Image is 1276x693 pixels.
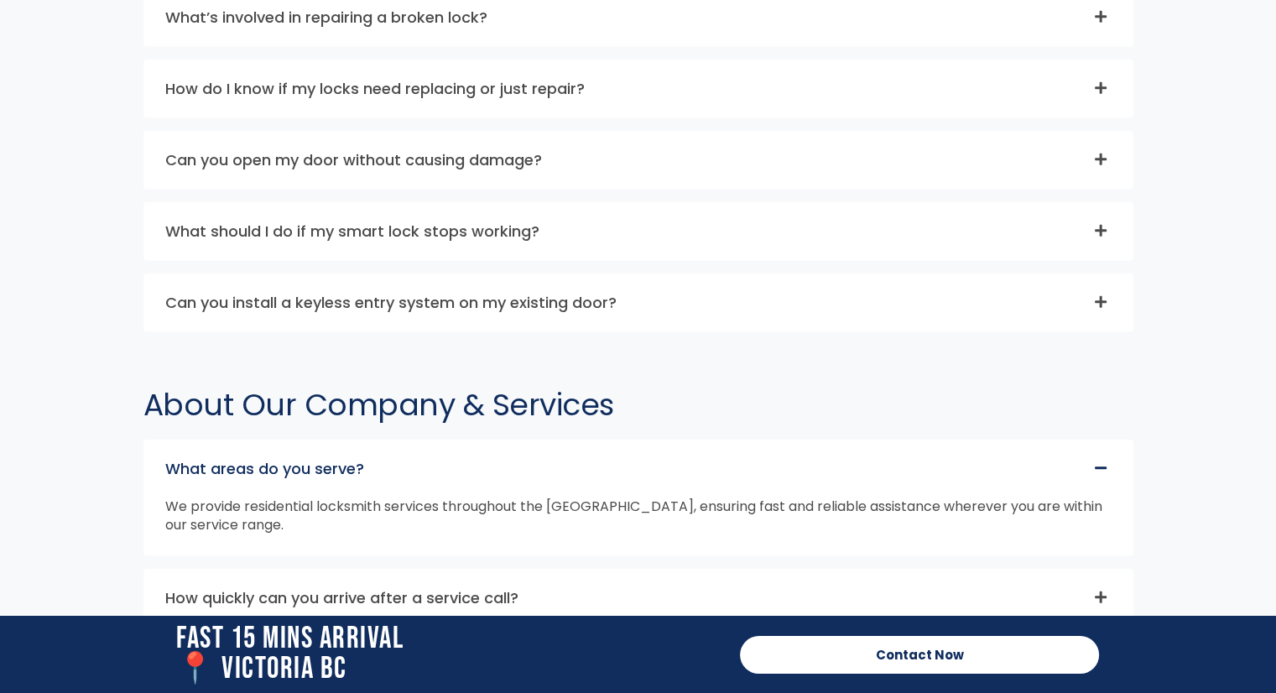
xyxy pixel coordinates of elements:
div: What areas do you serve? [144,498,1133,555]
h2: About Our Company & Services [143,387,1133,423]
div: What areas do you serve? [144,440,1133,498]
a: How do I know if my locks need replacing or just repair? [165,78,585,99]
span: Contact Now [876,649,964,661]
div: What should I do if my smart lock stops working? [144,203,1133,260]
a: What areas do you serve? [165,458,364,479]
div: Can you install a keyless entry system on my existing door? [144,274,1133,331]
a: Contact Now [740,636,1099,674]
h2: Fast 15 Mins Arrival 📍 victoria bc [176,624,723,685]
a: Can you install a keyless entry system on my existing door? [165,292,617,313]
div: How quickly can you arrive after a service call? [144,570,1133,627]
a: What should I do if my smart lock stops working? [165,221,539,242]
div: Can you open my door without causing damage? [144,132,1133,189]
a: What’s involved in repairing a broken lock? [165,7,487,28]
div: How do I know if my locks need replacing or just repair? [144,60,1133,117]
a: How quickly can you arrive after a service call? [165,587,518,608]
a: Can you open my door without causing damage? [165,149,542,170]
